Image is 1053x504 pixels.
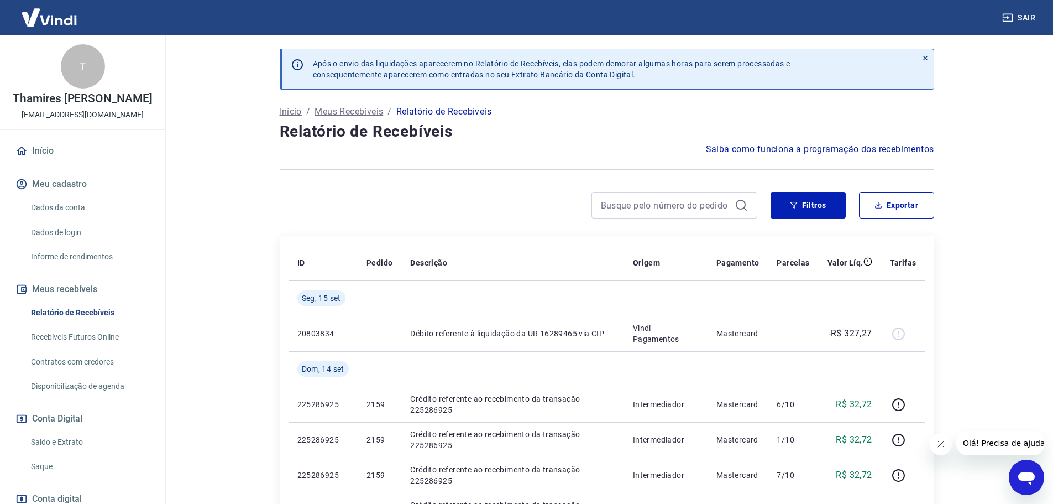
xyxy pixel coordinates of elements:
[297,470,349,481] p: 225286925
[633,470,699,481] p: Intermediador
[396,105,491,118] p: Relatório de Recebíveis
[633,323,699,345] p: Vindi Pagamentos
[1009,460,1044,495] iframe: Botão para abrir a janela de mensagens
[315,105,383,118] a: Meus Recebíveis
[777,470,809,481] p: 7/10
[313,58,790,80] p: Após o envio das liquidações aparecerem no Relatório de Recebíveis, elas podem demorar algumas ho...
[836,433,872,446] p: R$ 32,72
[13,407,152,431] button: Conta Digital
[777,434,809,445] p: 1/10
[410,464,615,486] p: Crédito referente ao recebimento da transação 225286925
[366,434,392,445] p: 2159
[27,455,152,478] a: Saque
[27,431,152,454] a: Saldo e Extrato
[1000,8,1040,28] button: Sair
[836,398,872,411] p: R$ 32,72
[859,192,934,219] button: Exportar
[297,399,349,410] p: 225286925
[633,434,699,445] p: Intermediador
[716,399,759,410] p: Mastercard
[410,429,615,451] p: Crédito referente ao recebimento da transação 225286925
[633,399,699,410] p: Intermediador
[297,328,349,339] p: 20803834
[13,1,85,34] img: Vindi
[22,109,144,121] p: [EMAIL_ADDRESS][DOMAIN_NAME]
[13,172,152,196] button: Meu cadastro
[27,196,152,219] a: Dados da conta
[27,375,152,398] a: Disponibilização de agenda
[777,328,809,339] p: -
[777,399,809,410] p: 6/10
[297,434,349,445] p: 225286925
[297,257,305,268] p: ID
[777,257,809,268] p: Parcelas
[13,93,153,105] p: Thamires [PERSON_NAME]
[366,470,392,481] p: 2159
[280,121,934,143] h4: Relatório de Recebíveis
[61,44,105,89] div: T
[387,105,391,118] p: /
[27,302,152,324] a: Relatório de Recebíveis
[601,197,730,214] input: Busque pelo número do pedido
[930,433,952,455] iframe: Fechar mensagem
[716,470,759,481] p: Mastercard
[13,277,152,302] button: Meus recebíveis
[13,139,152,163] a: Início
[633,257,660,268] p: Origem
[27,351,152,373] a: Contratos com credores
[7,8,93,17] span: Olá! Precisa de ajuda?
[829,327,872,340] p: -R$ 327,27
[836,469,872,482] p: R$ 32,72
[956,431,1044,455] iframe: Mensagem da empresa
[716,257,759,268] p: Pagamento
[716,434,759,445] p: Mastercard
[771,192,846,219] button: Filtros
[306,105,310,118] p: /
[827,257,863,268] p: Valor Líq.
[410,257,447,268] p: Descrição
[410,393,615,415] p: Crédito referente ao recebimento da transação 225286925
[366,257,392,268] p: Pedido
[27,326,152,349] a: Recebíveis Futuros Online
[410,328,615,339] p: Débito referente à liquidação da UR 16289465 via CIP
[27,221,152,244] a: Dados de login
[366,399,392,410] p: 2159
[890,257,916,268] p: Tarifas
[716,328,759,339] p: Mastercard
[27,246,152,268] a: Informe de rendimentos
[706,143,934,156] a: Saiba como funciona a programação dos recebimentos
[280,105,302,118] a: Início
[302,363,344,375] span: Dom, 14 set
[302,293,341,304] span: Seg, 15 set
